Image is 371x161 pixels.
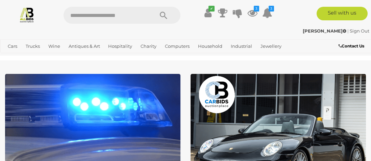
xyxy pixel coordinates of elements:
[247,7,257,19] a: 3
[203,7,213,19] a: ✔
[339,42,366,50] a: Contact Us
[339,43,364,48] b: Contact Us
[317,7,368,20] a: Sell with us
[195,41,225,52] a: Household
[228,41,255,52] a: Industrial
[5,52,23,63] a: Office
[19,7,35,23] img: Allbids.com.au
[66,41,103,52] a: Antiques & Art
[26,52,46,63] a: Sports
[147,7,180,24] button: Search
[254,6,259,12] i: 3
[347,28,349,34] span: |
[303,28,346,34] strong: [PERSON_NAME]
[46,41,63,52] a: Wine
[162,41,192,52] a: Computers
[269,6,274,12] i: 3
[105,41,135,52] a: Hospitality
[138,41,159,52] a: Charity
[258,41,284,52] a: Jewellery
[262,7,272,19] a: 3
[5,41,20,52] a: Cars
[49,52,102,63] a: [GEOGRAPHIC_DATA]
[208,6,215,12] i: ✔
[303,28,347,34] a: [PERSON_NAME]
[23,41,43,52] a: Trucks
[350,28,369,34] a: Sign Out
